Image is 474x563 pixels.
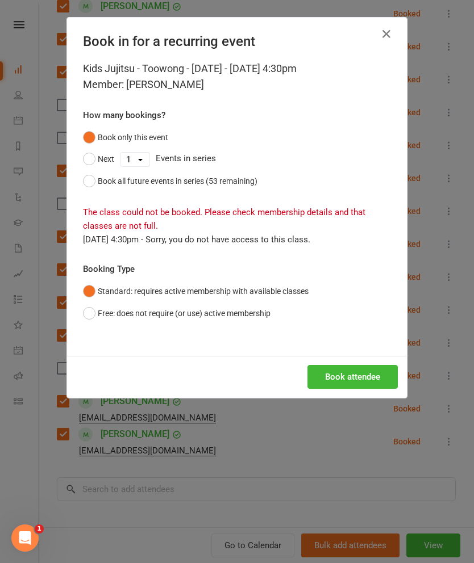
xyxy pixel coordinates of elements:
[83,170,257,192] button: Book all future events in series (53 remaining)
[83,233,391,246] div: [DATE] 4:30pm - Sorry, you do not have access to this class.
[83,148,114,170] button: Next
[83,207,365,231] span: The class could not be booked. Please check membership details and that classes are not full.
[11,524,39,552] iframe: Intercom live chat
[377,25,396,43] button: Close
[83,302,271,324] button: Free: does not require (or use) active membership
[83,61,391,93] div: Kids Jujitsu - Toowong - [DATE] - [DATE] 4:30pm Member: [PERSON_NAME]
[83,33,391,49] h4: Book in for a recurring event
[307,365,398,389] button: Book attendee
[98,175,257,187] div: Book all future events in series (53 remaining)
[83,148,391,170] div: Events in series
[83,127,168,148] button: Book only this event
[83,108,165,122] label: How many bookings?
[83,280,309,302] button: Standard: requires active membership with available classes
[35,524,44,533] span: 1
[83,262,135,276] label: Booking Type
